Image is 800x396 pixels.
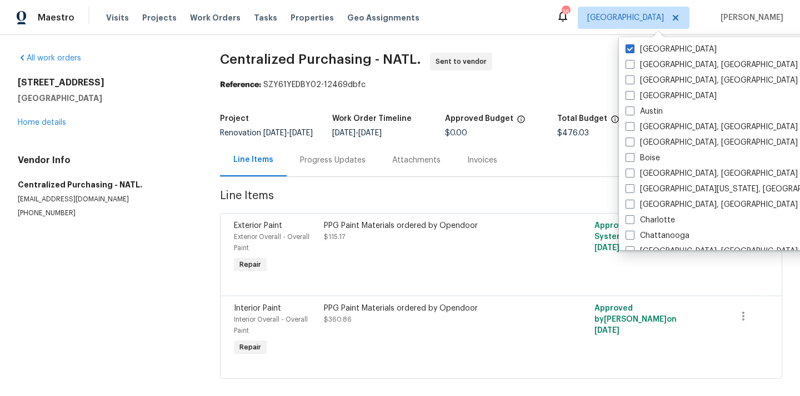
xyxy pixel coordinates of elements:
span: Tasks [254,14,277,22]
div: 16 [562,7,569,18]
b: Reference: [220,81,261,89]
h5: Project [220,115,249,123]
label: [GEOGRAPHIC_DATA] [626,90,717,101]
h5: [GEOGRAPHIC_DATA] [18,93,193,104]
span: Repair [235,259,266,270]
div: SZY61YEDBY02-12469dbfc [220,79,782,90]
label: [GEOGRAPHIC_DATA], [GEOGRAPHIC_DATA] [626,168,798,179]
span: Exterior Paint [234,222,282,230]
span: Sent to vendor [436,56,491,67]
span: Maestro [38,12,74,23]
label: Charlotte [626,215,675,226]
span: - [263,129,313,137]
p: [EMAIL_ADDRESS][DOMAIN_NAME] [18,195,193,204]
span: [DATE] [594,327,619,334]
span: [DATE] [332,129,356,137]
span: Exterior Overall - Overall Paint [234,233,309,251]
span: The total cost of line items that have been approved by both Opendoor and the Trade Partner. This... [517,115,526,129]
div: PPG Paint Materials ordered by Opendoor [324,303,543,314]
span: The total cost of line items that have been proposed by Opendoor. This sum includes line items th... [611,115,619,129]
label: [GEOGRAPHIC_DATA] [626,44,717,55]
span: - [332,129,382,137]
span: Approved by [PERSON_NAME] on [594,304,677,334]
span: Interior Overall - Overall Paint [234,316,308,334]
label: [GEOGRAPHIC_DATA], [GEOGRAPHIC_DATA] [626,59,798,70]
label: Chattanooga [626,230,689,241]
a: Home details [18,119,66,126]
span: Renovation [220,129,313,137]
span: [DATE] [594,244,619,252]
span: [DATE] [263,129,287,137]
label: [GEOGRAPHIC_DATA], [GEOGRAPHIC_DATA] [626,246,798,257]
span: Repair [235,342,266,353]
div: Line Items [233,154,273,165]
span: $0.00 [445,129,467,137]
span: Work Orders [190,12,241,23]
label: [GEOGRAPHIC_DATA], [GEOGRAPHIC_DATA] [626,137,798,148]
div: Invoices [467,155,497,166]
h5: Work Order Timeline [332,115,412,123]
h4: Vendor Info [18,155,193,166]
span: [GEOGRAPHIC_DATA] [587,12,664,23]
h5: Centralized Purchasing - NATL. [18,179,193,190]
h2: [STREET_ADDRESS] [18,77,193,88]
h5: Total Budget [557,115,607,123]
label: [GEOGRAPHIC_DATA], [GEOGRAPHIC_DATA] [626,121,798,133]
span: Line Items [220,190,723,211]
label: Boise [626,153,660,164]
span: [DATE] [289,129,313,137]
span: $476.03 [557,129,589,137]
span: Visits [106,12,129,23]
label: [GEOGRAPHIC_DATA], [GEOGRAPHIC_DATA] [626,75,798,86]
p: [PHONE_NUMBER] [18,209,193,218]
div: PPG Paint Materials ordered by Opendoor [324,220,543,231]
span: Approved by Refurby System User on [594,222,675,252]
div: Progress Updates [300,155,366,166]
span: [DATE] [358,129,382,137]
span: Interior Paint [234,304,281,312]
span: Projects [142,12,177,23]
span: $115.17 [324,233,345,240]
span: Properties [291,12,334,23]
label: [GEOGRAPHIC_DATA], [GEOGRAPHIC_DATA] [626,199,798,210]
span: $360.86 [324,316,352,323]
a: All work orders [18,54,81,62]
label: Austin [626,106,663,117]
span: Geo Assignments [347,12,419,23]
div: Attachments [392,155,441,166]
span: [PERSON_NAME] [716,12,783,23]
h5: Approved Budget [445,115,513,123]
span: Centralized Purchasing - NATL. [220,53,421,66]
